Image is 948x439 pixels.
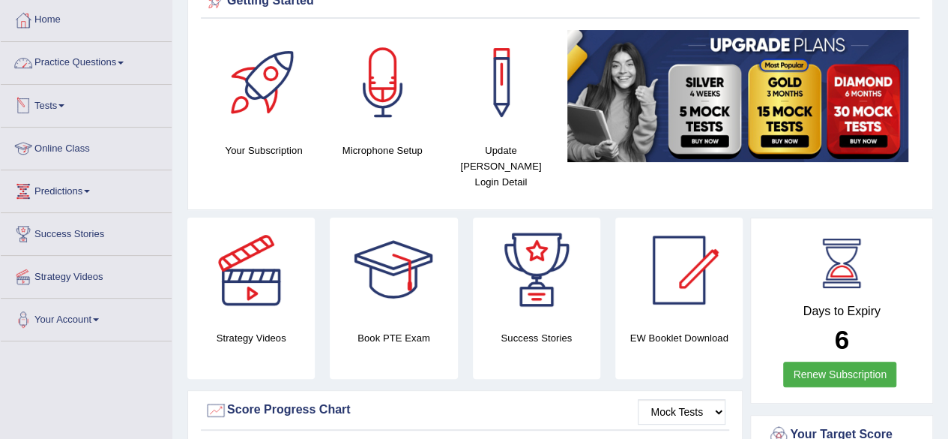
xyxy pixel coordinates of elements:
b: 6 [834,325,848,354]
a: Predictions [1,170,172,208]
a: Strategy Videos [1,256,172,293]
a: Success Stories [1,213,172,251]
h4: Days to Expiry [767,305,916,318]
h4: Update [PERSON_NAME] Login Detail [449,143,552,190]
a: Renew Subscription [783,362,896,387]
img: small5.jpg [567,30,908,162]
h4: Success Stories [473,330,600,346]
h4: Strategy Videos [187,330,315,346]
h4: Book PTE Exam [330,330,457,346]
a: Your Account [1,299,172,336]
a: Tests [1,85,172,122]
div: Score Progress Chart [205,399,725,422]
h4: EW Booklet Download [615,330,743,346]
h4: Your Subscription [212,143,316,158]
a: Online Class [1,128,172,165]
a: Practice Questions [1,42,172,80]
h4: Microphone Setup [330,143,434,158]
